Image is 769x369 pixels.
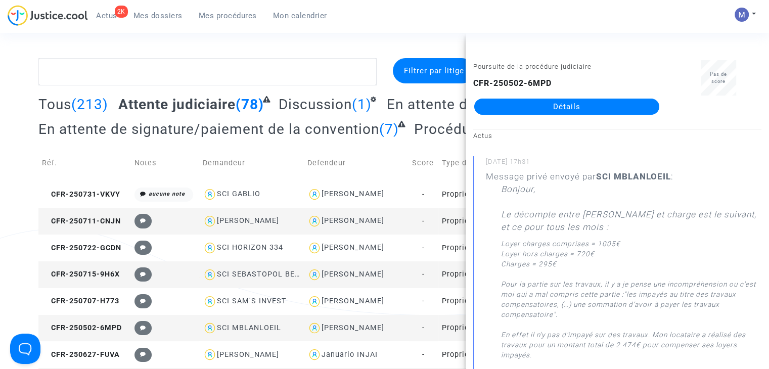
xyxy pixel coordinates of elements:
[501,239,761,249] li: Loyer charges comprises = 1005€
[322,243,384,252] div: [PERSON_NAME]
[322,216,384,225] div: [PERSON_NAME]
[199,145,304,181] td: Demandeur
[131,145,199,181] td: Notes
[118,96,236,113] span: Attente judiciaire
[403,66,464,75] span: Filtrer par litige
[217,270,349,279] div: SCI SEBASTOPOL BERGER-JUILLOT
[265,8,335,23] a: Mon calendrier
[217,324,281,332] div: SCI MBLANLOEIL
[422,324,425,332] span: -
[501,290,736,318] i: "les impayés au titre des travaux compensatoires, (…) une sommation d’avoir à payer les travaux c...
[88,8,125,23] a: 2KActus
[352,96,372,113] span: (1)
[203,187,217,202] img: icon-user.svg
[42,217,121,225] span: CFR-250711-CNJN
[438,181,543,208] td: Propriétaire : Loyers impayés/Charges impayées
[96,11,117,20] span: Actus
[307,241,322,255] img: icon-user.svg
[438,261,543,288] td: Propriétaire : Loyers impayés/Charges impayées
[38,121,379,137] span: En attente de signature/paiement de la convention
[322,297,384,305] div: [PERSON_NAME]
[42,190,120,199] span: CFR-250731-VKVY
[42,244,121,252] span: CFR-250722-GCDN
[322,270,384,279] div: [PERSON_NAME]
[438,341,543,368] td: Propriétaire : Loyers impayés/Charges impayées
[307,347,322,362] img: icon-user.svg
[8,5,88,26] img: jc-logo.svg
[322,324,384,332] div: [PERSON_NAME]
[71,96,108,113] span: (213)
[501,183,761,239] p: Bonjour, Le décompte entre [PERSON_NAME] et charge est le suivant, et ce pour tous les mois :
[307,187,322,202] img: icon-user.svg
[422,217,425,225] span: -
[42,324,122,332] span: CFR-250502-6MPD
[42,297,119,305] span: CFR-250707-H773
[203,267,217,282] img: icon-user.svg
[217,190,260,198] div: SCI GABLIO
[203,347,217,362] img: icon-user.svg
[133,11,183,20] span: Mes dossiers
[42,350,120,359] span: CFR-250627-FUVA
[38,145,131,181] td: Réf.
[191,8,265,23] a: Mes procédures
[217,243,283,252] div: SCI HORIZON 334
[501,249,761,259] li: Loyer hors charges = 720€
[422,270,425,279] span: -
[236,96,264,113] span: (78)
[307,214,322,228] img: icon-user.svg
[379,121,399,137] span: (7)
[304,145,409,181] td: Defendeur
[438,208,543,235] td: Propriétaire : Loyers impayés/Charges impayées
[115,6,128,18] div: 2K
[473,78,552,88] b: CFR-250502-6MPD
[217,216,279,225] div: [PERSON_NAME]
[38,96,71,113] span: Tous
[414,121,545,137] span: Procédure en cours
[217,297,287,305] div: SCI SAM'S INVEST
[422,244,425,252] span: -
[473,132,492,140] small: Actus
[203,241,217,255] img: icon-user.svg
[307,321,322,336] img: icon-user.svg
[149,191,185,197] i: aucune note
[474,99,659,115] a: Détails
[438,288,543,315] td: Propriétaire : Loyers impayés/Charges impayées
[203,294,217,309] img: icon-user.svg
[42,270,120,279] span: CFR-250715-9H6X
[438,145,543,181] td: Type de dossier
[473,63,592,70] small: Poursuite de la procédure judiciaire
[710,71,727,84] span: Pas de score
[486,157,761,170] small: [DATE] 17h31
[438,235,543,261] td: Propriétaire : Loyers impayés/Charges impayées
[322,190,384,198] div: [PERSON_NAME]
[10,334,40,364] iframe: Help Scout Beacon - Open
[422,350,425,359] span: -
[307,267,322,282] img: icon-user.svg
[307,294,322,309] img: icon-user.svg
[422,190,425,199] span: -
[409,145,438,181] td: Score
[438,315,543,342] td: Propriétaire : Loyers impayés/Charges impayées
[596,171,671,181] b: SCI MBLANLOEIL
[125,8,191,23] a: Mes dossiers
[199,11,257,20] span: Mes procédures
[203,321,217,336] img: icon-user.svg
[217,350,279,359] div: [PERSON_NAME]
[279,96,352,113] span: Discussion
[422,297,425,305] span: -
[203,214,217,228] img: icon-user.svg
[387,96,668,113] span: En attente du paramétrage des honoraires
[735,8,749,22] img: AAcHTtesyyZjLYJxzrkRG5BOJsapQ6nO-85ChvdZAQ62n80C=s96-c
[273,11,327,20] span: Mon calendrier
[322,350,377,359] div: Januario INJAI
